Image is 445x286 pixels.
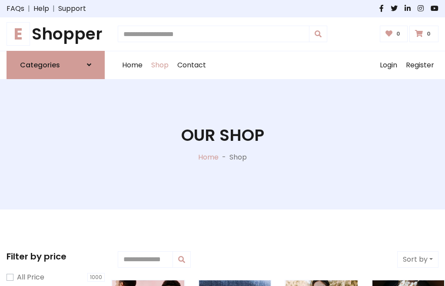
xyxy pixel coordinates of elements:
[147,51,173,79] a: Shop
[49,3,58,14] span: |
[7,24,105,44] a: EShopper
[7,251,105,262] h5: Filter by price
[219,152,229,163] p: -
[24,3,33,14] span: |
[181,126,264,145] h1: Our Shop
[33,3,49,14] a: Help
[17,272,44,283] label: All Price
[198,152,219,162] a: Home
[7,3,24,14] a: FAQs
[394,30,402,38] span: 0
[7,22,30,46] span: E
[425,30,433,38] span: 0
[58,3,86,14] a: Support
[409,26,438,42] a: 0
[397,251,438,268] button: Sort by
[7,24,105,44] h1: Shopper
[229,152,247,163] p: Shop
[7,51,105,79] a: Categories
[380,26,408,42] a: 0
[375,51,402,79] a: Login
[402,51,438,79] a: Register
[87,273,105,282] span: 1000
[118,51,147,79] a: Home
[20,61,60,69] h6: Categories
[173,51,210,79] a: Contact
